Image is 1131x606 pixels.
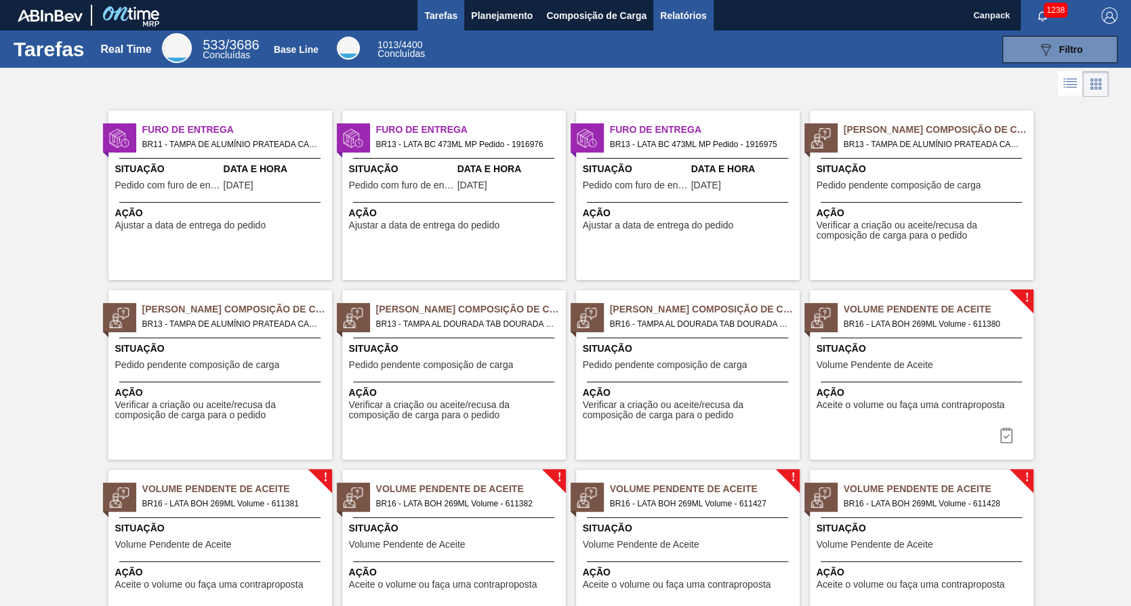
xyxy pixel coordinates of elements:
[817,180,981,190] span: Pedido pendente composição de carga
[583,400,796,421] span: Verificar a criação ou aceite/recusa da composição de carga para o pedido
[109,487,129,508] img: status
[376,317,555,331] span: BR13 - TAMPA AL DOURADA TAB DOURADA CANPACK CDL Pedido - 2011029
[557,472,561,483] span: !
[583,386,796,400] span: Ação
[109,308,129,328] img: status
[791,472,795,483] span: !
[844,496,1023,511] span: BR16 - LATA BOH 269ML Volume - 611428
[115,180,220,190] span: Pedido com furo de entrega
[817,342,1030,356] span: Situação
[142,123,332,137] span: Furo de Entrega
[349,220,500,230] span: Ajustar a data de entrega do pedido
[376,137,555,152] span: BR13 - LATA BC 473ML MP Pedido - 1916976
[990,422,1023,449] button: icon-task-complete
[115,206,329,220] span: Ação
[577,308,597,328] img: status
[115,580,304,590] span: Aceite o volume ou faça uma contraproposta
[377,41,425,58] div: Base Line
[115,342,329,356] span: Situação
[583,540,699,550] span: Volume Pendente de Aceite
[142,137,321,152] span: BR11 - TAMPA DE ALUMÍNIO PRATEADA CANPACK CDL Pedido - 1994715
[224,162,329,176] span: Data e Hora
[115,220,266,230] span: Ajustar a data de entrega do pedido
[1002,36,1117,63] button: Filtro
[610,317,789,331] span: BR16 - TAMPA AL DOURADA TAB DOURADA CANPACK CDL Pedido - 2011032
[376,302,566,317] span: Pedido Aguardando Composição de Carga
[203,39,259,60] div: Real Time
[203,37,225,52] span: 533
[817,565,1030,580] span: Ação
[115,162,220,176] span: Situação
[610,482,800,496] span: Volume Pendente de Aceite
[100,43,151,56] div: Real Time
[577,487,597,508] img: status
[376,496,555,511] span: BR16 - LATA BOH 269ML Volume - 611382
[810,487,831,508] img: status
[349,206,562,220] span: Ação
[349,162,454,176] span: Situação
[203,37,259,52] span: / 3686
[14,41,85,57] h1: Tarefas
[691,162,796,176] span: Data e Hora
[337,37,360,60] div: Base Line
[844,123,1033,137] span: Pedido Aguardando Composição de Carga
[349,342,562,356] span: Situação
[610,302,800,317] span: Pedido Aguardando Composição de Carga
[18,9,83,22] img: TNhmsLtSVTkK8tSr43FrP2fwEKptu5GPRR3wAAAABJRU5ErkJggg==
[817,521,1030,536] span: Situação
[577,128,597,148] img: status
[115,360,280,370] span: Pedido pendente composição de carga
[1059,44,1083,55] span: Filtro
[471,7,533,24] span: Planejamento
[817,540,933,550] span: Volume Pendente de Aceite
[583,521,796,536] span: Situação
[457,162,562,176] span: Data e Hora
[457,180,487,190] span: 31/03/2025,
[142,496,321,511] span: BR16 - LATA BOH 269ML Volume - 611381
[343,128,363,148] img: status
[162,33,192,63] div: Real Time
[583,342,796,356] span: Situação
[109,128,129,148] img: status
[224,180,253,190] span: 21/08/2025,
[610,496,789,511] span: BR16 - LATA BOH 269ML Volume - 611427
[610,123,800,137] span: Furo de Entrega
[810,128,831,148] img: status
[274,44,318,55] div: Base Line
[349,580,537,590] span: Aceite o volume ou faça uma contraproposta
[583,180,688,190] span: Pedido com furo de entrega
[377,39,398,50] span: 1013
[610,137,789,152] span: BR13 - LATA BC 473ML MP Pedido - 1916975
[1021,6,1064,25] button: Notificações
[349,386,562,400] span: Ação
[115,386,329,400] span: Ação
[349,540,466,550] span: Volume Pendente de Aceite
[142,302,332,317] span: Pedido Aguardando Composição de Carga
[583,565,796,580] span: Ação
[691,180,721,190] span: 31/03/2025,
[546,7,646,24] span: Composição de Carga
[1058,71,1083,97] div: Visão em Lista
[998,427,1014,443] img: icon-task-complete
[349,400,562,421] span: Verificar a criação ou aceite/recusa da composição de carga para o pedido
[583,206,796,220] span: Ação
[583,220,734,230] span: Ajustar a data de entrega do pedido
[1083,71,1109,97] div: Visão em Cards
[583,360,747,370] span: Pedido pendente composição de carga
[343,308,363,328] img: status
[817,400,1005,410] span: Aceite o volume ou faça uma contraproposta
[115,540,232,550] span: Volume Pendente de Aceite
[142,482,332,496] span: Volume Pendente de Aceite
[660,7,706,24] span: Relatórios
[349,180,454,190] span: Pedido com furo de entrega
[990,422,1023,449] div: Completar tarefa: 29826828
[349,565,562,580] span: Ação
[810,308,831,328] img: status
[343,487,363,508] img: status
[115,521,329,536] span: Situação
[115,400,329,421] span: Verificar a criação ou aceite/recusa da composição de carga para o pedido
[817,206,1030,220] span: Ação
[817,162,1030,176] span: Situação
[349,360,514,370] span: Pedido pendente composição de carga
[583,162,688,176] span: Situação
